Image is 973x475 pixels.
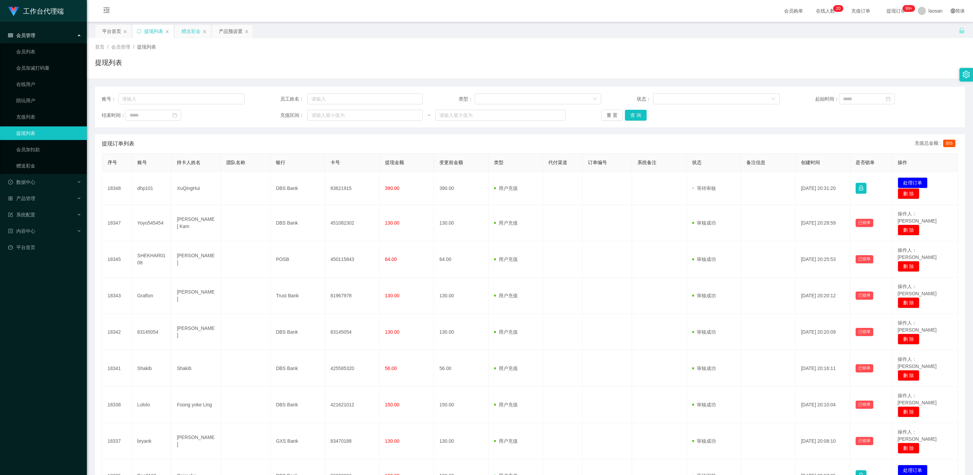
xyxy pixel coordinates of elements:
[796,387,850,423] td: [DATE] 20:10:04
[16,45,81,58] a: 会员列表
[172,113,177,118] i: 图标: calendar
[856,183,866,194] button: 图标: lock
[8,196,13,201] i: 图标: appstore-o
[883,8,909,13] span: 提现订单
[8,241,81,254] a: 图标: dashboard平台首页
[692,366,716,371] span: 审核成功
[123,30,127,34] i: 图标: close
[796,278,850,314] td: [DATE] 20:20:12
[943,140,955,147] span: 855
[270,205,325,241] td: DBS Bank
[16,94,81,107] a: 陪玩用户
[95,0,118,22] i: 图标: menu-fold
[898,160,907,165] span: 操作
[856,160,875,165] span: 是否锁单
[915,140,958,148] div: 充值总金额：
[102,112,126,119] span: 结束时间：
[796,350,850,387] td: [DATE] 20:16:11
[102,205,132,241] td: 18347
[132,241,172,278] td: SHEKHAR0108
[692,186,716,191] span: 等待审核
[548,160,567,165] span: 代付渠道
[132,278,172,314] td: Grafton
[898,443,919,454] button: 删 除
[102,140,134,148] span: 提现订单列表
[898,297,919,308] button: 删 除
[16,143,81,156] a: 会员加扣款
[8,212,35,217] span: 系统配置
[385,186,400,191] span: 390.00
[132,350,172,387] td: Shakib
[132,423,172,459] td: bryank
[132,205,172,241] td: Yoyo545454
[8,212,13,217] i: 图标: form
[95,57,122,68] h1: 提现列表
[856,401,873,409] button: 已锁单
[108,160,117,165] span: 序号
[8,180,13,184] i: 图标: check-circle-o
[494,366,518,371] span: 用户充值
[280,112,307,119] span: 充值区间：
[245,30,249,34] i: 图标: close
[8,179,35,185] span: 数据中心
[171,241,221,278] td: [PERSON_NAME]
[307,93,423,104] input: 请输入
[8,196,35,201] span: 产品管理
[8,33,35,38] span: 会员管理
[16,126,81,140] a: 提现列表
[8,33,13,38] i: 图标: table
[838,5,841,12] p: 0
[494,402,518,407] span: 用户充值
[385,366,397,371] span: 56.00
[276,160,285,165] span: 银行
[270,387,325,423] td: DBS Bank
[16,110,81,124] a: 充值列表
[434,314,489,350] td: 130.00
[325,241,380,278] td: 450115843
[330,160,340,165] span: 卡号
[886,96,891,101] i: 图标: calendar
[144,25,163,38] div: 提现列表
[856,292,873,300] button: 已锁单
[439,160,463,165] span: 变更前金额
[16,159,81,173] a: 赠送彩金
[102,95,118,103] span: 账号：
[898,177,928,188] button: 处理订单
[385,402,400,407] span: 150.00
[856,328,873,336] button: 已锁单
[177,160,201,165] span: 持卡人姓名
[325,314,380,350] td: 83145054
[270,172,325,205] td: DBS Bank
[494,438,518,444] span: 用户充值
[8,8,64,14] a: 工作台代理端
[16,61,81,75] a: 会员加减打码量
[325,205,380,241] td: 451082302
[423,112,435,119] span: ~
[898,320,937,333] span: 操作人：[PERSON_NAME]
[813,8,838,13] span: 在线人数
[107,44,109,50] span: /
[898,370,919,381] button: 删 除
[111,44,130,50] span: 会员管理
[796,423,850,459] td: [DATE] 20:08:10
[494,160,503,165] span: 类型
[588,160,607,165] span: 订单编号
[494,257,518,262] span: 用户充值
[102,387,132,423] td: 18338
[796,314,850,350] td: [DATE] 20:20:09
[637,160,656,165] span: 系统备注
[898,247,937,260] span: 操作人：[PERSON_NAME]
[226,160,245,165] span: 团队名称
[270,423,325,459] td: GXS Bank
[8,229,13,233] i: 图标: profile
[325,172,380,205] td: 83621915
[171,172,221,205] td: XuQingHui
[856,437,873,445] button: 已锁单
[625,110,647,121] button: 查 询
[434,172,489,205] td: 390.00
[601,110,623,121] button: 重 置
[325,423,380,459] td: 83470188
[385,257,397,262] span: 64.00
[692,293,716,298] span: 审核成功
[325,387,380,423] td: 421621012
